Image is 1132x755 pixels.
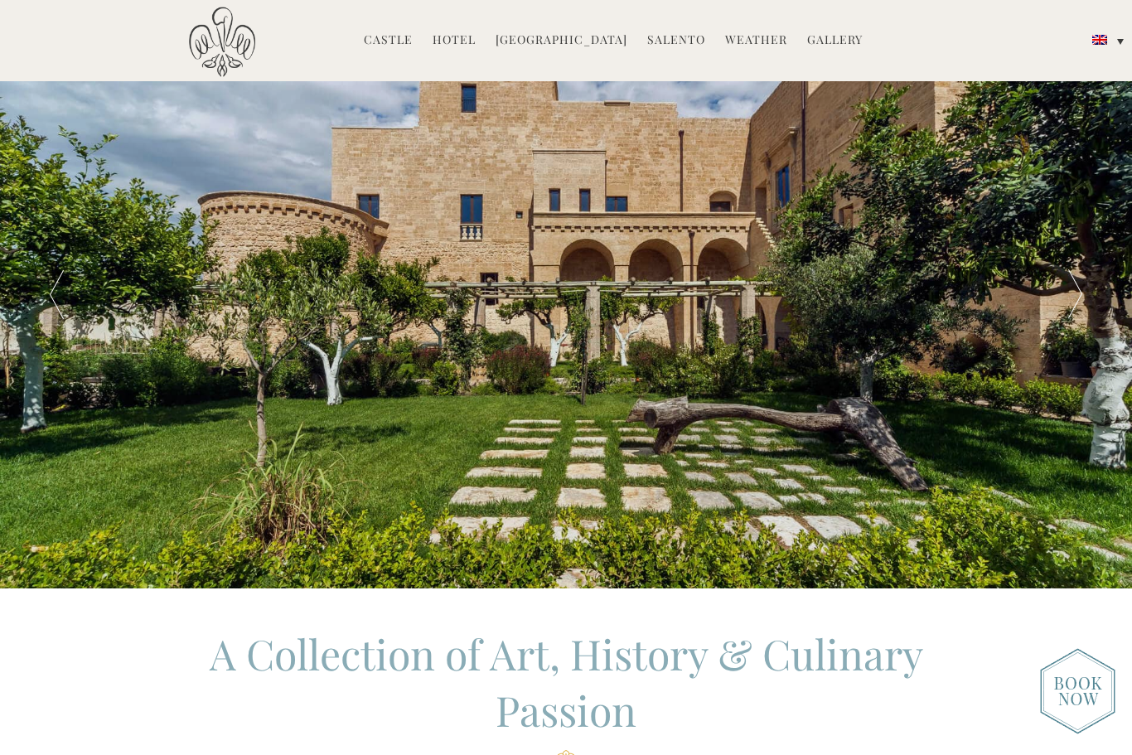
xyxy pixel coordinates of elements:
[807,31,863,51] a: Gallery
[364,31,413,51] a: Castle
[1040,648,1115,734] img: new-booknow.png
[189,7,255,77] img: Castello di Ugento
[1092,35,1107,45] img: English
[647,31,705,51] a: Salento
[433,31,476,51] a: Hotel
[210,626,923,738] span: A Collection of Art, History & Culinary Passion
[496,31,627,51] a: [GEOGRAPHIC_DATA]
[725,31,787,51] a: Weather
